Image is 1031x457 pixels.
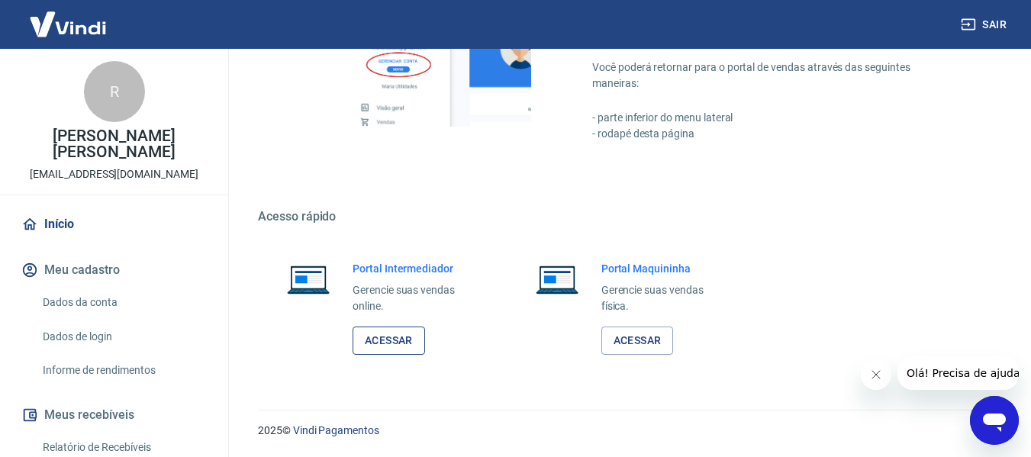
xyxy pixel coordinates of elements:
img: Vindi [18,1,118,47]
h5: Acesso rápido [258,209,994,224]
a: Acessar [353,327,425,355]
p: [EMAIL_ADDRESS][DOMAIN_NAME] [30,166,198,182]
p: Gerencie suas vendas física. [601,282,728,314]
p: [PERSON_NAME] [PERSON_NAME] [12,128,216,160]
iframe: Fechar mensagem [861,359,891,390]
iframe: Mensagem da empresa [897,356,1019,390]
button: Meu cadastro [18,253,210,287]
a: Informe de rendimentos [37,355,210,386]
h6: Portal Intermediador [353,261,479,276]
h6: Portal Maquininha [601,261,728,276]
button: Sair [958,11,1013,39]
a: Dados da conta [37,287,210,318]
p: Você poderá retornar para o portal de vendas através das seguintes maneiras: [592,60,958,92]
a: Dados de login [37,321,210,352]
a: Início [18,208,210,241]
a: Acessar [601,327,674,355]
p: - rodapé desta página [592,126,958,142]
p: - parte inferior do menu lateral [592,110,958,126]
iframe: Botão para abrir a janela de mensagens [970,396,1019,445]
div: R [84,61,145,122]
a: Vindi Pagamentos [293,424,379,436]
p: Gerencie suas vendas online. [353,282,479,314]
button: Meus recebíveis [18,398,210,432]
img: Imagem de um notebook aberto [525,261,589,298]
p: 2025 © [258,423,994,439]
span: Olá! Precisa de ajuda? [9,11,128,23]
img: Imagem de um notebook aberto [276,261,340,298]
